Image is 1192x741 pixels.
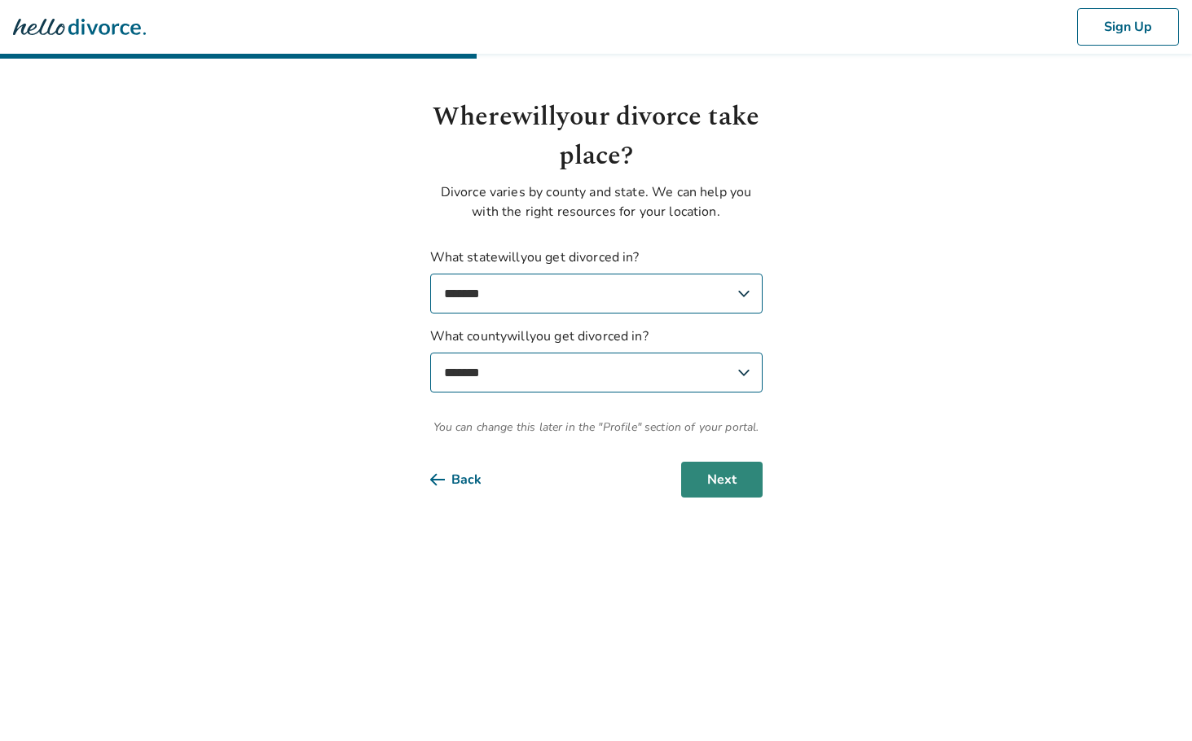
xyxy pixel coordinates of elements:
button: Sign Up [1077,8,1179,46]
button: Back [430,462,508,498]
span: You can change this later in the "Profile" section of your portal. [430,419,763,436]
label: What county will you get divorced in? [430,327,763,392]
button: Next [681,462,763,498]
p: Divorce varies by county and state. We can help you with the right resources for your location. [430,182,763,221]
iframe: Chat Widget [1111,663,1192,741]
label: What state will you get divorced in? [430,248,763,313]
h1: Where will your divorce take place? [430,98,763,176]
select: What statewillyou get divorced in? [430,274,763,313]
select: What countywillyou get divorced in? [430,353,763,392]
